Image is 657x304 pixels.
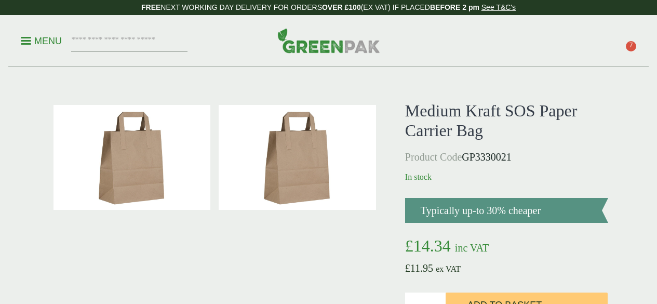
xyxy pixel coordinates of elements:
a: See T&C's [481,3,516,11]
strong: FREE [141,3,160,11]
img: Medium Kraft SOS Paper Carrier Bag Full Case 0 [219,105,376,210]
span: 7 [626,41,636,51]
h1: Medium Kraft SOS Paper Carrier Bag [405,101,608,141]
p: Menu [21,35,62,47]
p: GP3330021 [405,149,608,165]
img: GreenPak Supplies [277,28,380,53]
bdi: 14.34 [405,236,451,255]
span: ex VAT [436,265,461,273]
img: Medium Kraft SOS Paper Carrier Bag 0 [53,105,211,210]
bdi: 11.95 [405,262,433,274]
span: £ [405,262,410,274]
a: Menu [21,35,62,45]
p: In stock [405,171,608,183]
span: £ [405,236,413,255]
strong: OVER £100 [322,3,361,11]
span: Product Code [405,151,462,163]
strong: BEFORE 2 pm [430,3,479,11]
span: inc VAT [455,242,489,254]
